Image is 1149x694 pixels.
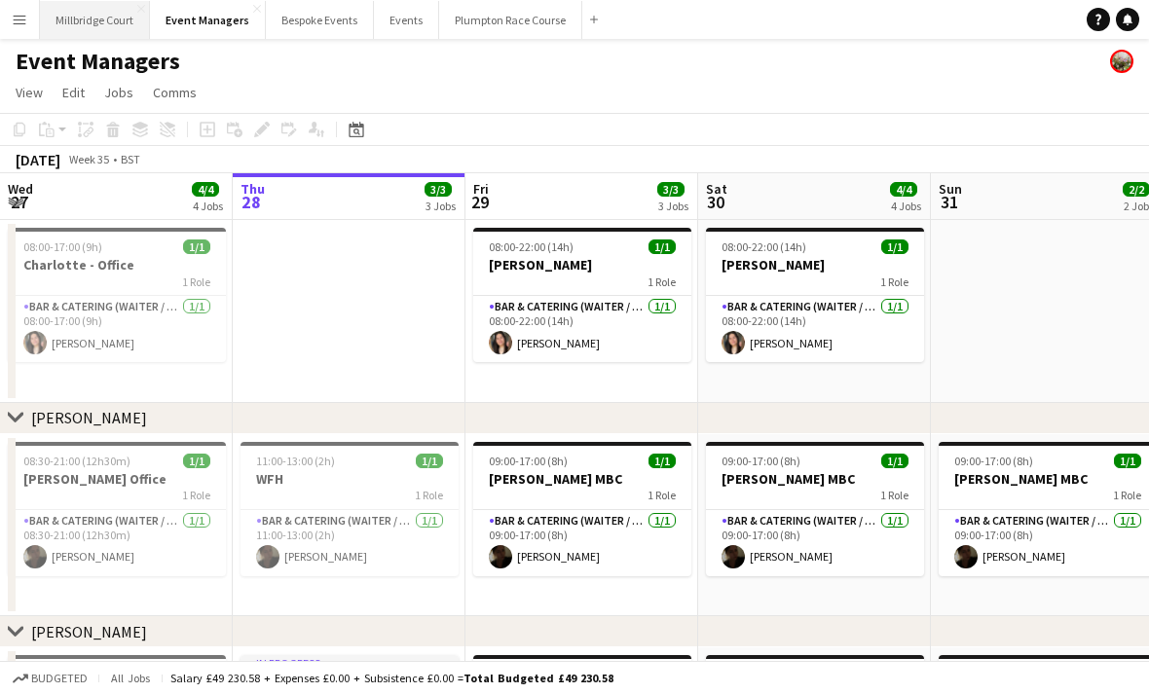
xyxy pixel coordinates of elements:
a: Comms [145,80,204,105]
h3: [PERSON_NAME] [473,256,691,274]
app-user-avatar: Staffing Manager [1110,50,1133,73]
span: Week 35 [64,152,113,166]
span: 1 Role [880,274,908,289]
app-card-role: Bar & Catering (Waiter / waitress)1/108:00-22:00 (14h)[PERSON_NAME] [473,296,691,362]
span: 1/1 [183,454,210,468]
span: 1 Role [880,488,908,502]
a: View [8,80,51,105]
span: 1/1 [416,454,443,468]
div: 3 Jobs [426,199,456,213]
span: Total Budgeted £49 230.58 [463,671,613,685]
app-card-role: Bar & Catering (Waiter / waitress)1/111:00-13:00 (2h)[PERSON_NAME] [241,510,459,576]
h3: [PERSON_NAME] [706,256,924,274]
span: 1/1 [183,239,210,254]
app-job-card: 08:00-17:00 (9h)1/1Charlotte - Office1 RoleBar & Catering (Waiter / waitress)1/108:00-17:00 (9h)[... [8,228,226,362]
button: Millbridge Court [40,1,150,39]
app-card-role: Bar & Catering (Waiter / waitress)1/108:00-22:00 (14h)[PERSON_NAME] [706,296,924,362]
div: 4 Jobs [193,199,223,213]
span: 1/1 [881,239,908,254]
span: 1/1 [881,454,908,468]
span: 1/1 [649,454,676,468]
button: Budgeted [10,668,91,689]
h3: Charlotte - Office [8,256,226,274]
h3: [PERSON_NAME] MBC [473,470,691,488]
span: 1/1 [1114,454,1141,468]
span: 1 Role [648,488,676,502]
span: 28 [238,191,265,213]
span: Edit [62,84,85,101]
a: Edit [55,80,93,105]
span: Jobs [104,84,133,101]
span: Wed [8,180,33,198]
span: 08:00-17:00 (9h) [23,239,102,254]
span: 4/4 [890,182,917,197]
span: 09:00-17:00 (8h) [489,454,568,468]
app-job-card: 11:00-13:00 (2h)1/1WFH1 RoleBar & Catering (Waiter / waitress)1/111:00-13:00 (2h)[PERSON_NAME] [241,442,459,576]
span: 1 Role [415,488,443,502]
div: 4 Jobs [891,199,921,213]
span: 1/1 [649,239,676,254]
div: Salary £49 230.58 + Expenses £0.00 + Subsistence £0.00 = [170,671,613,685]
span: 27 [5,191,33,213]
span: Sat [706,180,727,198]
a: Jobs [96,80,141,105]
app-card-role: Bar & Catering (Waiter / waitress)1/108:00-17:00 (9h)[PERSON_NAME] [8,296,226,362]
span: 1 Role [648,274,676,289]
span: 09:00-17:00 (8h) [954,454,1033,468]
span: Sun [939,180,962,198]
span: 29 [470,191,489,213]
span: View [16,84,43,101]
app-job-card: 08:30-21:00 (12h30m)1/1[PERSON_NAME] Office1 RoleBar & Catering (Waiter / waitress)1/108:30-21:00... [8,442,226,576]
span: 1 Role [1113,488,1141,502]
app-card-role: Bar & Catering (Waiter / waitress)1/109:00-17:00 (8h)[PERSON_NAME] [473,510,691,576]
div: In progress [241,655,459,671]
span: Thu [241,180,265,198]
h3: WFH [241,470,459,488]
app-job-card: 09:00-17:00 (8h)1/1[PERSON_NAME] MBC1 RoleBar & Catering (Waiter / waitress)1/109:00-17:00 (8h)[P... [473,442,691,576]
span: 3/3 [657,182,685,197]
span: 08:30-21:00 (12h30m) [23,454,130,468]
app-card-role: Bar & Catering (Waiter / waitress)1/109:00-17:00 (8h)[PERSON_NAME] [706,510,924,576]
div: [DATE] [16,150,60,169]
h3: [PERSON_NAME] MBC [706,470,924,488]
span: 08:00-22:00 (14h) [722,239,806,254]
span: Budgeted [31,672,88,685]
span: 30 [703,191,727,213]
button: Events [374,1,439,39]
span: Fri [473,180,489,198]
h3: [PERSON_NAME] Office [8,470,226,488]
div: 3 Jobs [658,199,688,213]
span: 31 [936,191,962,213]
span: 09:00-17:00 (8h) [722,454,800,468]
span: 1 Role [182,488,210,502]
app-job-card: 09:00-17:00 (8h)1/1[PERSON_NAME] MBC1 RoleBar & Catering (Waiter / waitress)1/109:00-17:00 (8h)[P... [706,442,924,576]
span: 1 Role [182,274,210,289]
app-card-role: Bar & Catering (Waiter / waitress)1/108:30-21:00 (12h30m)[PERSON_NAME] [8,510,226,576]
app-job-card: 08:00-22:00 (14h)1/1[PERSON_NAME]1 RoleBar & Catering (Waiter / waitress)1/108:00-22:00 (14h)[PER... [706,228,924,362]
button: Event Managers [150,1,266,39]
span: 11:00-13:00 (2h) [256,454,335,468]
app-job-card: 08:00-22:00 (14h)1/1[PERSON_NAME]1 RoleBar & Catering (Waiter / waitress)1/108:00-22:00 (14h)[PER... [473,228,691,362]
span: 08:00-22:00 (14h) [489,239,574,254]
button: Bespoke Events [266,1,374,39]
h1: Event Managers [16,47,180,76]
div: [PERSON_NAME] [31,408,147,427]
span: 4/4 [192,182,219,197]
span: All jobs [107,671,154,685]
div: [PERSON_NAME] [31,622,147,641]
button: Plumpton Race Course [439,1,582,39]
span: 3/3 [425,182,452,197]
span: Comms [153,84,197,101]
div: BST [121,152,140,166]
